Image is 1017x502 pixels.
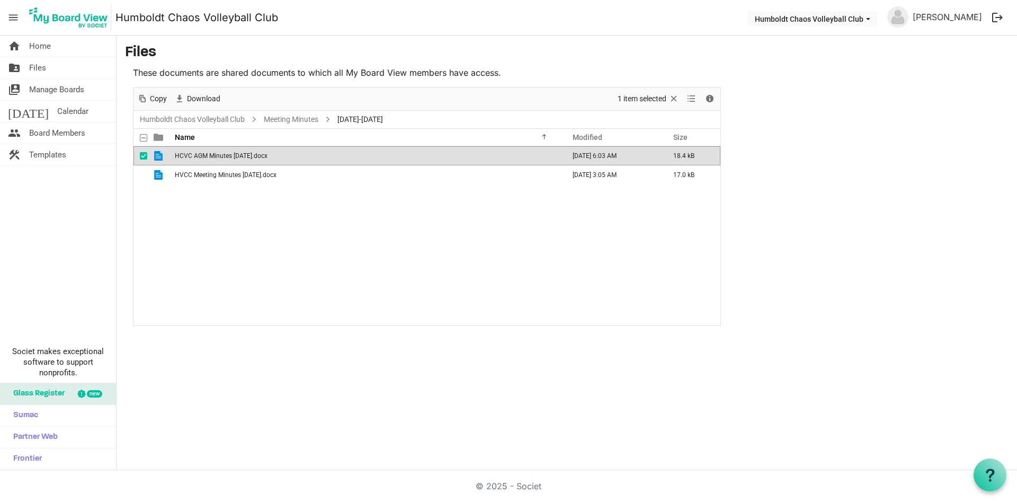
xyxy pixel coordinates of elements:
[175,152,267,160] span: HCVC AGM Minutes [DATE].docx
[133,66,721,79] p: These documents are shared documents to which all My Board View members have access.
[26,4,111,31] img: My Board View Logo
[149,92,168,105] span: Copy
[335,113,385,126] span: [DATE]-[DATE]
[986,6,1009,29] button: logout
[186,92,221,105] span: Download
[908,6,986,28] a: [PERSON_NAME]
[703,92,717,105] button: Details
[616,92,681,105] button: Selection
[262,113,320,126] a: Meeting Minutes
[887,6,908,28] img: no-profile-picture.svg
[8,36,21,57] span: home
[8,383,65,404] span: Glass Register
[748,11,877,26] button: Humboldt Chaos Volleyball Club dropdownbutton
[8,448,42,470] span: Frontier
[685,92,698,105] button: View dropdownbutton
[3,7,23,28] span: menu
[683,88,701,110] div: View
[673,133,688,142] span: Size
[172,165,561,184] td: HVCC Meeting Minutes August 19th.docx is template cell column header Name
[662,146,720,165] td: 18.4 kB is template cell column header Size
[125,44,1009,62] h3: Files
[57,101,88,122] span: Calendar
[29,122,85,144] span: Board Members
[133,146,147,165] td: checkbox
[8,427,58,448] span: Partner Web
[5,346,111,378] span: Societ makes exceptional software to support nonprofits.
[561,146,662,165] td: August 29, 2025 6:03 AM column header Modified
[175,171,276,179] span: HVCC Meeting Minutes [DATE].docx
[87,390,102,398] div: new
[26,4,115,31] a: My Board View Logo
[115,7,278,28] a: Humboldt Chaos Volleyball Club
[172,146,561,165] td: HCVC AGM Minutes August 26th.docx is template cell column header Name
[8,57,21,78] span: folder_shared
[8,144,21,165] span: construction
[29,57,46,78] span: Files
[614,88,683,110] div: Clear selection
[701,88,719,110] div: Details
[173,92,222,105] button: Download
[29,36,51,57] span: Home
[136,92,169,105] button: Copy
[8,122,21,144] span: people
[147,165,172,184] td: is template cell column header type
[8,405,38,426] span: Sumac
[133,165,147,184] td: checkbox
[29,144,66,165] span: Templates
[476,481,541,491] a: © 2025 - Societ
[8,101,49,122] span: [DATE]
[133,88,171,110] div: Copy
[171,88,224,110] div: Download
[573,133,602,142] span: Modified
[8,79,21,100] span: switch_account
[617,92,667,105] span: 1 item selected
[138,113,247,126] a: Humboldt Chaos Volleyball Club
[147,146,172,165] td: is template cell column header type
[175,133,195,142] span: Name
[29,79,84,100] span: Manage Boards
[662,165,720,184] td: 17.0 kB is template cell column header Size
[561,165,662,184] td: August 20, 2025 3:05 AM column header Modified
